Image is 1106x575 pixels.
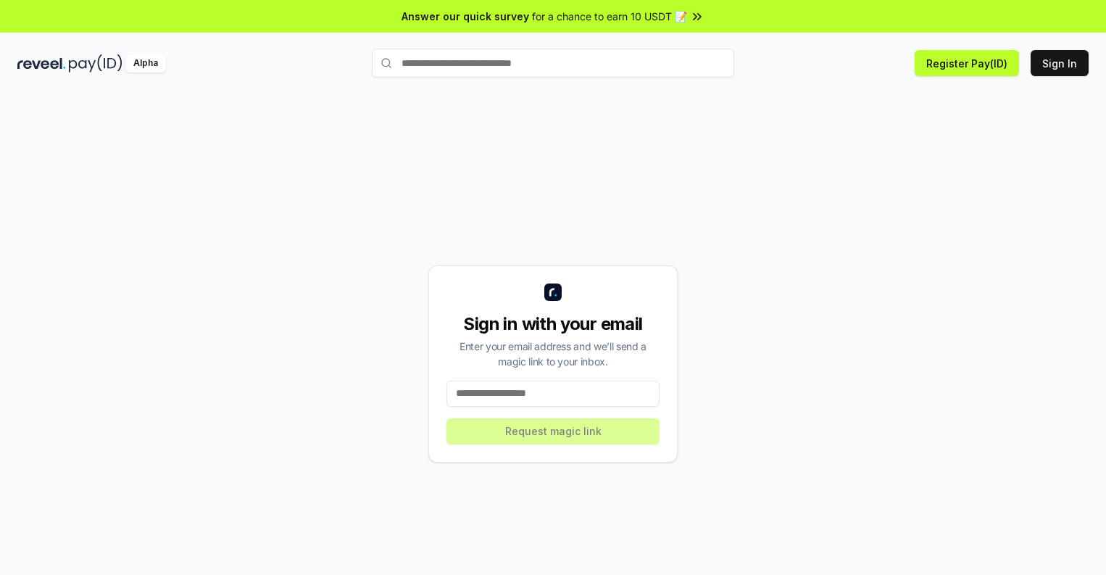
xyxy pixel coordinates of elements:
button: Sign In [1031,50,1089,76]
div: Enter your email address and we’ll send a magic link to your inbox. [446,339,660,369]
div: Sign in with your email [446,313,660,336]
button: Register Pay(ID) [915,50,1019,76]
img: reveel_dark [17,54,66,73]
span: Answer our quick survey [402,9,529,24]
img: pay_id [69,54,122,73]
img: logo_small [544,284,562,301]
span: for a chance to earn 10 USDT 📝 [532,9,687,24]
div: Alpha [125,54,166,73]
